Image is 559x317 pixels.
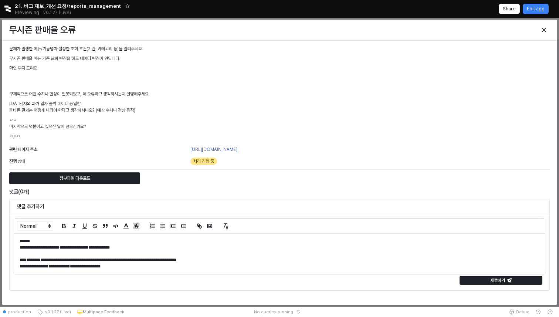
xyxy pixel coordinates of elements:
[190,147,237,152] a: [URL][DOMAIN_NAME]
[43,10,71,16] p: v0.1.27 (Live)
[9,55,550,62] p: 무시즌 판매율 메뉴 기준 날짜 변경을 해도 데이터 변경이 안됩니다.
[9,117,550,123] p: ㅇㅇ
[60,175,90,181] p: 첨부파일 다운로드
[17,203,542,210] h6: 댓글 추가하기
[9,159,25,164] span: 진행 상태
[9,45,550,142] div: 구체적으로 어떤 수치나 현상이 잘못되었고, 왜 오류라고 생각하시는지 설명해주세요. 올바른 결과는 어떻게 나와야 한다고 생각하시나요? (예상 수치나 정상 동작) 마지막으로 덧붙...
[9,188,367,195] h6: 댓글(0개)
[460,276,542,285] button: 제출하기
[523,4,549,14] button: Edit app
[532,307,544,317] button: History
[83,309,124,315] p: Multipage Feedback
[39,7,75,18] button: Releases and History
[15,9,39,16] span: Previewing
[74,307,127,317] button: Multipage Feedback
[516,309,529,315] span: Debug
[9,133,550,139] p: ㅇㅇㅇ
[15,2,121,10] span: 21. 버그 제보_개선 요청/reports_management
[9,147,37,152] span: 관련 페이지 주소
[544,307,556,317] button: Help
[124,2,131,10] button: Add app to favorites
[193,158,214,165] span: 처리 진행 중
[538,24,550,36] button: Close
[15,7,75,18] div: Previewing v0.1.27 (Live)
[8,309,31,315] span: production
[527,6,545,12] p: Edit app
[506,307,532,317] button: Debug
[9,45,550,52] p: 문제가 발생한 메뉴/기능명과 설정한 조회 조건(기간, 카테고리 등)을 알려주세요.
[503,6,516,12] p: Share
[490,277,505,283] p: 제출하기
[9,65,550,71] p: 확인 부탁 드려요.
[499,4,520,14] button: Share app
[9,100,550,107] p: [DATE]자와 과거 일자 출력 데이터 동일함.
[295,310,302,314] button: Reset app state
[9,25,413,35] h3: 무시즌 판매율 오류
[43,309,71,315] span: v0.1.27 (Live)
[34,307,74,317] button: v0.1.27 (Live)
[254,309,293,315] span: No queries running
[9,172,140,184] button: 첨부파일 다운로드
